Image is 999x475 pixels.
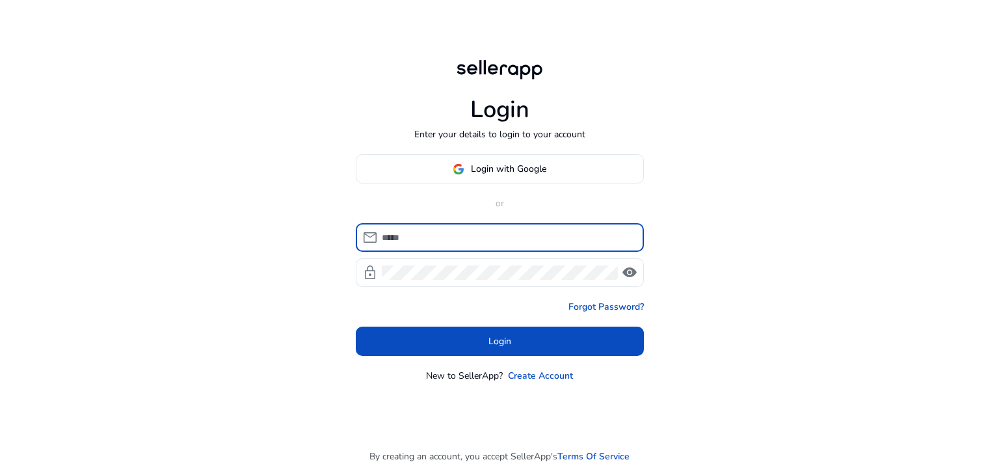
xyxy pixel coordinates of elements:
[557,450,630,463] a: Terms Of Service
[508,369,573,383] a: Create Account
[470,96,529,124] h1: Login
[471,162,546,176] span: Login with Google
[622,265,637,280] span: visibility
[426,369,503,383] p: New to SellerApp?
[453,163,464,175] img: google-logo.svg
[356,154,644,183] button: Login with Google
[414,128,585,141] p: Enter your details to login to your account
[356,327,644,356] button: Login
[488,334,511,348] span: Login
[356,197,644,210] p: or
[362,265,378,280] span: lock
[568,300,644,314] a: Forgot Password?
[362,230,378,245] span: mail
